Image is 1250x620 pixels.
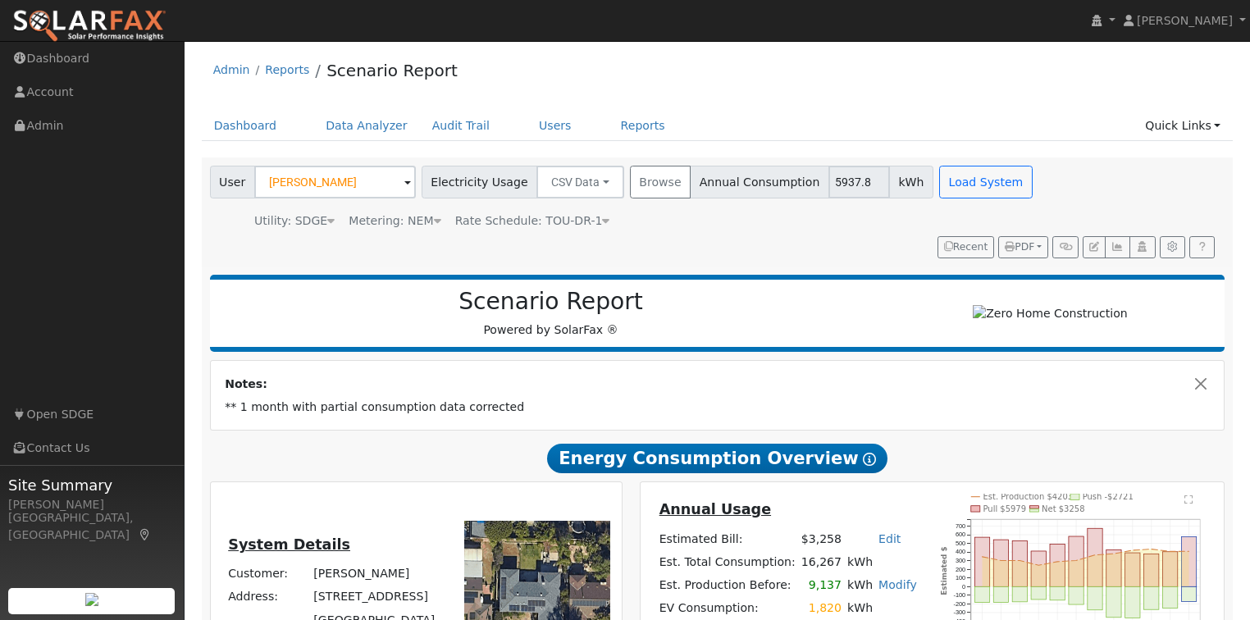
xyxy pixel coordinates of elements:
span: Energy Consumption Overview [547,444,887,473]
text: -300 [954,609,966,616]
td: Est. Production Before: [656,573,798,596]
h2: Scenario Report [226,288,875,316]
rect: onclick="" [1069,586,1083,604]
a: Reports [265,63,309,76]
td: Address: [226,586,311,609]
text: Push -$2721 [1083,492,1134,501]
text: 100 [956,574,965,581]
circle: onclick="" [1151,548,1153,550]
strong: Notes: [225,377,267,390]
rect: onclick="" [975,586,990,602]
rect: onclick="" [1182,536,1197,586]
rect: onclick="" [1013,586,1028,602]
img: SolarFax [12,9,167,43]
td: Customer: [226,563,311,586]
rect: onclick="" [1182,586,1197,601]
rect: onclick="" [1125,553,1140,586]
td: kWh [845,573,876,596]
span: kWh [889,166,933,198]
rect: onclick="" [994,586,1009,602]
button: PDF [998,236,1048,259]
circle: onclick="" [1000,559,1002,562]
td: [STREET_ADDRESS] [311,586,438,609]
input: Select a User [254,166,416,198]
div: [PERSON_NAME] [8,496,176,513]
text: -100 [954,591,966,599]
a: Audit Trail [420,111,502,141]
rect: onclick="" [1125,586,1140,618]
rect: onclick="" [1163,586,1178,608]
rect: onclick="" [1031,586,1046,599]
text: 0 [962,583,965,590]
td: 16,267 [798,550,844,573]
a: Help Link [1189,236,1215,259]
text: 600 [956,531,965,538]
u: System Details [228,536,350,553]
a: Reports [609,111,677,141]
text: 500 [956,540,965,547]
u: Annual Usage [659,501,771,517]
button: Close [1193,376,1210,393]
i: Show Help [863,453,876,466]
td: 9,137 [798,573,844,596]
rect: onclick="" [1163,552,1178,587]
circle: onclick="" [1170,550,1172,553]
td: 1,820 [798,596,844,620]
button: Login As [1129,236,1155,259]
text: 700 [956,522,965,530]
td: [PERSON_NAME] [311,563,438,586]
a: Scenario Report [326,61,458,80]
a: Map [138,528,153,541]
span: Electricity Usage [422,166,537,198]
circle: onclick="" [1094,554,1097,556]
text: Estimated $ [941,546,949,595]
button: Edit User [1083,236,1106,259]
text: -200 [954,600,966,608]
img: retrieve [85,593,98,606]
span: User [210,166,255,198]
button: Load System [939,166,1033,198]
text:  [1184,495,1193,504]
rect: onclick="" [1050,586,1065,599]
rect: onclick="" [1031,551,1046,586]
circle: onclick="" [1132,549,1134,551]
div: Metering: NEM [349,212,440,230]
div: Powered by SolarFax ® [218,288,884,339]
circle: onclick="" [1075,559,1078,562]
td: Est. Total Consumption: [656,550,798,573]
td: EV Consumption: [656,596,798,620]
button: Settings [1160,236,1185,259]
a: Edit [878,532,901,545]
td: kWh [845,596,876,620]
div: [GEOGRAPHIC_DATA], [GEOGRAPHIC_DATA] [8,509,176,544]
circle: onclick="" [1056,560,1059,563]
div: Utility: SDGE [254,212,335,230]
a: Users [527,111,584,141]
circle: onclick="" [1113,553,1115,555]
td: Estimated Bill: [656,527,798,550]
button: Browse [630,166,691,198]
td: ** 1 month with partial consumption data corrected [222,395,1213,418]
circle: onclick="" [1038,564,1040,567]
button: Recent [937,236,995,259]
rect: onclick="" [1069,536,1083,586]
rect: onclick="" [1088,528,1102,586]
a: Modify [878,578,917,591]
text: 200 [956,566,965,573]
circle: onclick="" [981,555,983,558]
button: Multi-Series Graph [1105,236,1130,259]
text: Pull $5979 [983,504,1027,513]
span: PDF [1005,241,1034,253]
rect: onclick="" [1088,586,1102,609]
rect: onclick="" [1013,540,1028,586]
text: Net $3258 [1042,504,1084,513]
span: Site Summary [8,474,176,496]
text: Est. Production $4203 [983,492,1074,501]
circle: onclick="" [1019,559,1021,562]
rect: onclick="" [1106,586,1121,617]
a: Quick Links [1133,111,1233,141]
rect: onclick="" [1050,544,1065,586]
button: Generate Report Link [1052,236,1078,259]
rect: onclick="" [1106,549,1121,586]
a: Dashboard [202,111,290,141]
